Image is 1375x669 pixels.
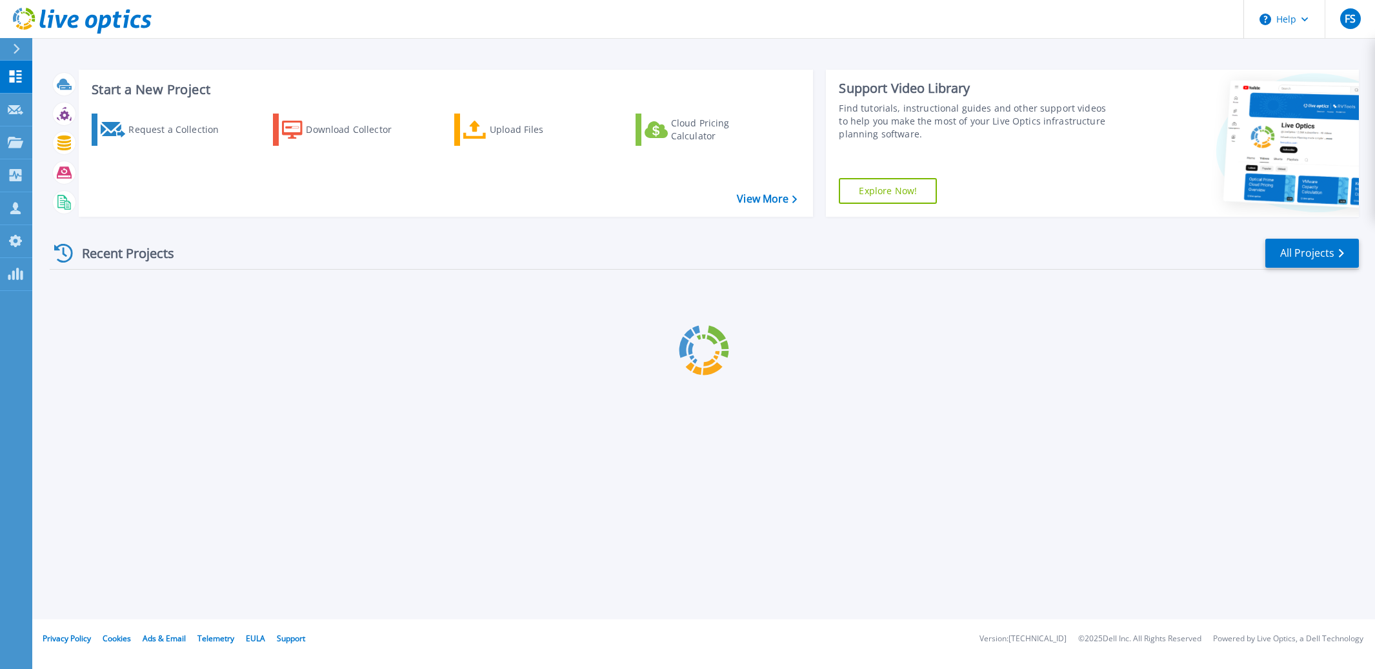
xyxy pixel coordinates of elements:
li: Version: [TECHNICAL_ID] [979,635,1067,643]
span: FS [1345,14,1356,24]
a: Download Collector [273,114,417,146]
a: Cloud Pricing Calculator [636,114,779,146]
h3: Start a New Project [92,83,797,97]
div: Upload Files [490,117,593,143]
div: Recent Projects [50,237,192,269]
a: Cookies [103,633,131,644]
a: Telemetry [197,633,234,644]
a: Support [277,633,305,644]
li: © 2025 Dell Inc. All Rights Reserved [1078,635,1201,643]
div: Find tutorials, instructional guides and other support videos to help you make the most of your L... [839,102,1112,141]
div: Cloud Pricing Calculator [671,117,774,143]
a: Upload Files [454,114,598,146]
a: View More [737,193,797,205]
a: All Projects [1265,239,1359,268]
div: Download Collector [306,117,409,143]
a: Explore Now! [839,178,937,204]
div: Support Video Library [839,80,1112,97]
li: Powered by Live Optics, a Dell Technology [1213,635,1363,643]
a: Privacy Policy [43,633,91,644]
div: Request a Collection [128,117,232,143]
a: EULA [246,633,265,644]
a: Ads & Email [143,633,186,644]
a: Request a Collection [92,114,236,146]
